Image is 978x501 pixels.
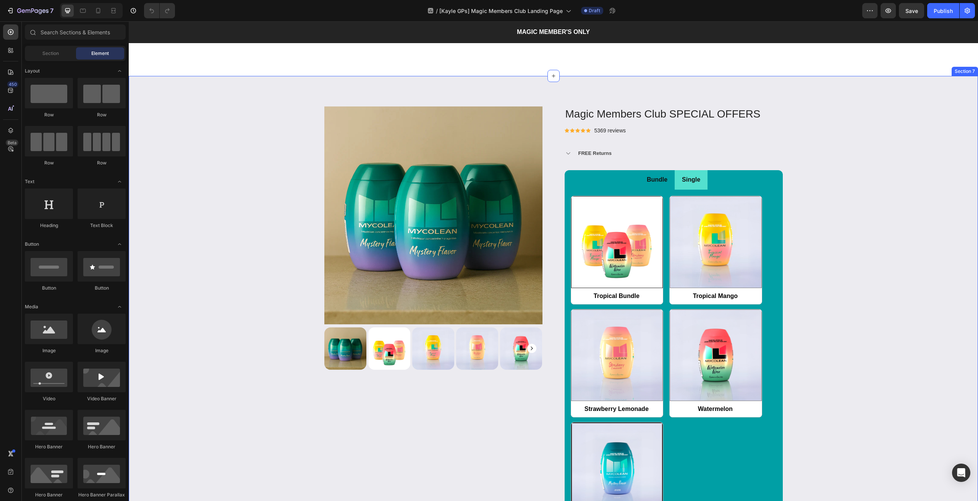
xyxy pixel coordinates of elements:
[927,3,959,18] button: Publish
[442,379,534,396] span: Strawberry Lemonade
[25,347,73,354] div: Image
[7,81,18,87] div: 450
[6,140,18,146] div: Beta
[78,491,126,498] div: Hero Banner Parallax
[899,3,924,18] button: Save
[518,153,539,164] p: Bundle
[78,285,126,292] div: Button
[541,379,633,396] span: Watermelon
[824,47,848,53] div: Section 7
[113,176,126,188] span: Toggle open
[78,443,126,450] div: Hero Banner
[25,159,73,166] div: Row
[78,111,126,118] div: Row
[934,7,953,15] div: Publish
[25,491,73,498] div: Hero Banner
[144,3,175,18] div: Undo/Redo
[25,111,73,118] div: Row
[113,238,126,250] span: Toggle open
[905,8,918,14] span: Save
[449,127,484,137] div: FREE Returns
[129,21,978,501] iframe: Design area
[25,395,73,402] div: Video
[25,222,73,229] div: Heading
[439,7,563,15] span: [Kayle GPs] Magic Members Club Landing Page
[25,443,73,450] div: Hero Banner
[50,6,53,15] p: 7
[25,68,40,74] span: Layout
[91,50,109,57] span: Element
[25,24,126,40] input: Search Sections & Elements
[25,285,73,292] div: Button
[25,241,39,248] span: Button
[466,105,497,114] p: 5369 reviews
[113,301,126,313] span: Toggle open
[113,65,126,77] span: Toggle open
[25,178,34,185] span: Text
[952,464,970,482] div: Open Intercom Messenger
[436,7,438,15] span: /
[25,303,38,310] span: Media
[398,322,408,332] button: Carousel Next Arrow
[3,3,57,18] button: 7
[553,153,572,164] p: Single
[589,7,600,14] span: Draft
[442,266,534,283] span: Tropical Bundle
[78,222,126,229] div: Text Block
[436,85,654,100] h1: Magic Members Club SPECIAL OFFERS
[541,266,633,283] span: Tropical Mango
[78,347,126,354] div: Image
[78,159,126,166] div: Row
[78,395,126,402] div: Video Banner
[42,50,59,57] span: Section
